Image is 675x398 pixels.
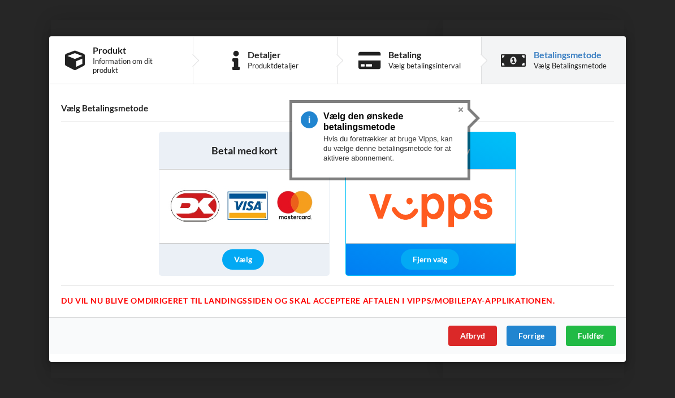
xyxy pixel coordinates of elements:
[222,249,264,270] div: Vælg
[454,103,468,116] button: Close
[388,61,461,70] div: Vælg betalingsinterval
[93,57,177,75] div: Information om dit produkt
[534,61,607,70] div: Vælg Betalingsmetode
[93,46,177,55] div: Produkt
[507,326,556,346] div: Forrige
[61,103,614,114] h4: Vælg Betalingsmetode
[61,285,614,297] div: Du vil nu blive omdirigeret til landingssiden og skal acceptere aftalen i Vipps/MobilePay-applika...
[159,170,329,243] img: Nets
[323,111,451,132] h3: Vælg den ønskede betalingsmetode
[534,50,607,59] div: Betalingsmetode
[323,129,459,163] div: Hvis du foretrækker at bruge Vipps, kan du vælge denne betalingsmetode for at aktivere abonnement.
[448,326,497,346] div: Afbryd
[248,50,298,59] div: Detaljer
[248,61,298,70] div: Produktdetaljer
[388,50,461,59] div: Betaling
[301,111,323,128] span: 4
[211,144,278,158] span: Betal med kort
[401,249,459,270] div: Fjern valg
[578,331,604,340] span: Fuldfør
[346,170,516,243] img: Vipps/MobilePay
